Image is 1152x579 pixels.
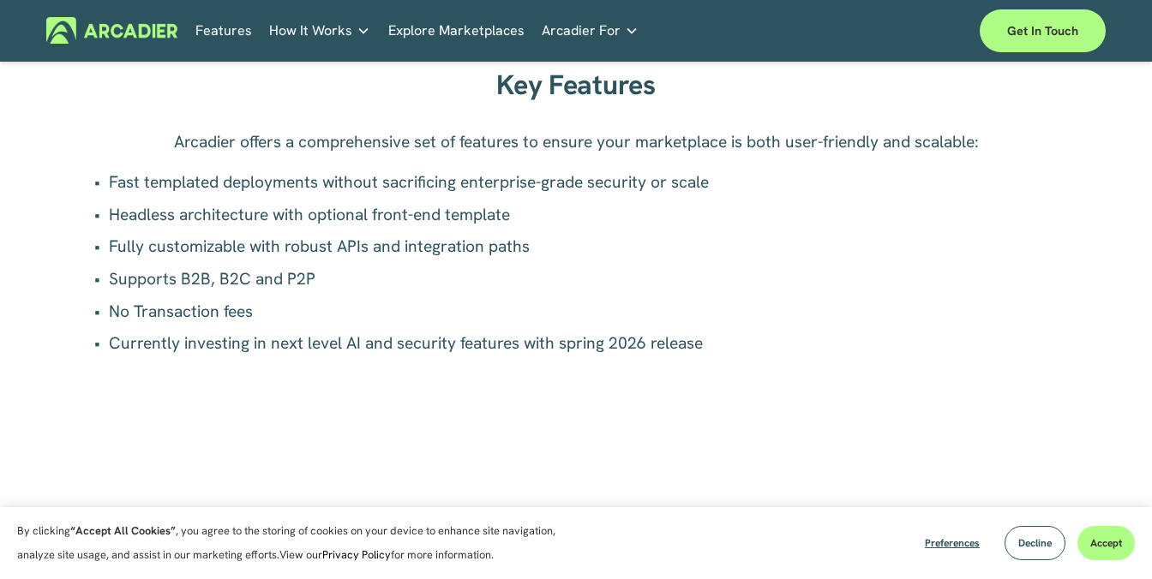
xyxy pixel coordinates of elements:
[109,235,1060,259] p: Fully customizable with robust APIs and integration paths
[46,17,177,44] img: Arcadier
[912,526,993,560] button: Preferences
[980,9,1106,52] a: Get in touch
[1005,526,1065,560] button: Decline
[17,519,574,567] p: By clicking , you agree to the storing of cookies on your device to enhance site navigation, anal...
[542,19,621,43] span: Arcadier For
[1018,536,1052,550] span: Decline
[1066,497,1152,579] iframe: Chat Widget
[542,17,639,44] a: folder dropdown
[496,67,655,103] strong: Key Features
[109,331,1060,355] p: Currently investing in next level AI and security features with spring 2026 release
[322,547,391,562] a: Privacy Policy
[269,17,370,44] a: folder dropdown
[109,203,1060,227] p: Headless architecture with optional front-end template
[109,170,1060,194] p: Fast templated deployments without sacrificing enterprise-grade security or scale
[109,300,1060,324] p: No Transaction fees
[925,536,980,550] span: Preferences
[269,19,352,43] span: How It Works
[70,523,176,538] strong: “Accept All Cookies”
[195,17,252,44] a: Features
[388,17,525,44] a: Explore Marketplaces
[92,130,1060,154] p: Arcadier offers a comprehensive set of features to ensure your marketplace is both user-friendly ...
[109,267,1060,291] p: Supports B2B, B2C and P2P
